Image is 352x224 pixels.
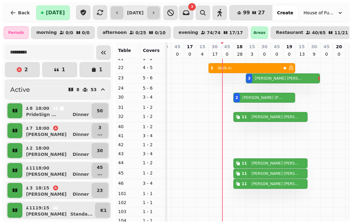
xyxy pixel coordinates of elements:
[225,51,230,57] p: 0
[229,30,243,35] p: 17 / 17
[277,11,293,15] span: Create
[95,203,112,218] button: K1
[299,51,304,57] p: 13
[5,5,35,20] button: Back
[92,183,108,198] button: 23
[173,26,248,39] button: evening74/7417/17
[62,67,65,72] p: 1
[26,171,66,177] p: [PERSON_NAME]
[143,170,163,176] p: 1 - 2
[97,147,103,154] p: 30
[92,123,108,138] button: 3...
[26,111,56,118] p: PrideSign ...
[46,10,65,15] span: [DATE]
[242,181,247,186] div: 11
[5,80,111,100] button: Active853
[29,145,33,151] p: 2
[249,51,254,57] p: 3
[36,5,70,20] button: [DATE]
[97,187,103,194] p: 23
[218,66,231,71] p: Walk-in
[24,143,90,158] button: 218:00[PERSON_NAME]Dinner
[143,190,163,197] p: 1 - 1
[97,26,171,39] button: afternoon0/250/10
[274,44,280,50] p: 45
[42,62,77,77] button: 1
[80,62,114,77] button: 1
[26,131,66,138] p: [PERSON_NAME]
[97,108,103,114] p: 50
[35,185,49,191] p: 18:15
[242,171,247,176] div: 11
[82,30,90,35] p: 0 / 0
[26,211,66,217] p: [PERSON_NAME]
[66,30,73,35] p: 0 / 0
[100,207,107,213] p: K1
[29,165,33,171] p: 11
[336,51,341,57] p: 0
[200,51,205,57] p: 4
[248,76,250,81] div: 3
[24,103,90,118] button: 818:00PrideSign ...Dinner
[143,208,163,215] p: 1 - 1
[35,105,49,111] p: 18:00
[155,30,165,35] p: 0 / 10
[143,142,163,148] p: 1 - 2
[29,125,33,131] p: 7
[162,44,168,50] p: 30
[97,164,103,170] p: 45
[236,44,242,50] p: 18
[143,64,163,71] p: 4 - 5
[29,185,33,191] p: 3
[118,124,138,130] p: 40
[76,87,80,92] p: 8
[272,5,298,20] button: Create
[118,104,138,110] p: 31
[187,44,193,50] p: 17
[118,85,138,91] p: 24
[143,151,163,157] p: 3 - 4
[4,26,29,39] div: Periods
[252,181,301,186] p: [PERSON_NAME] [PERSON_NAME]
[73,131,89,138] p: Dinner
[243,10,250,15] span: 99
[249,44,255,50] p: 15
[96,45,111,60] button: Collapse sidebar
[35,145,49,151] p: 18:00
[35,165,49,171] p: 18:00
[97,170,103,177] p: ...
[24,183,90,198] button: 318:15[PERSON_NAME]Dinner
[24,163,90,178] button: 1118:00[PERSON_NAME]Dinner
[99,67,102,72] p: 1
[252,171,301,176] p: [PERSON_NAME] [PERSON_NAME]
[242,114,247,119] div: 11
[258,10,265,15] span: 27
[274,51,279,57] p: 0
[334,30,348,35] p: 11 / 21
[135,30,146,35] p: 0 / 25
[118,199,138,206] p: 102
[26,151,66,157] p: [PERSON_NAME]
[143,133,163,139] p: 3 - 4
[103,30,127,35] p: afternoon
[262,51,267,57] p: 0
[73,171,89,177] p: Dinner
[97,131,102,137] p: ...
[143,160,163,166] p: 1 - 2
[235,95,238,100] div: 2
[143,124,163,130] p: 1 - 2
[252,161,301,166] p: [PERSON_NAME] [PERSON_NAME]
[118,142,138,148] p: 42
[251,26,268,39] div: Areas
[242,95,283,100] p: [PERSON_NAME] [PERSON_NAME]
[26,191,66,197] p: [PERSON_NAME]
[287,51,292,57] p: 0
[230,5,272,20] button: 9927
[118,151,138,157] p: 43
[242,161,247,166] div: 11
[92,163,108,178] button: 45...
[97,124,102,131] p: 3
[118,170,138,176] p: 45
[207,30,221,35] p: 74 / 74
[299,44,304,50] p: 15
